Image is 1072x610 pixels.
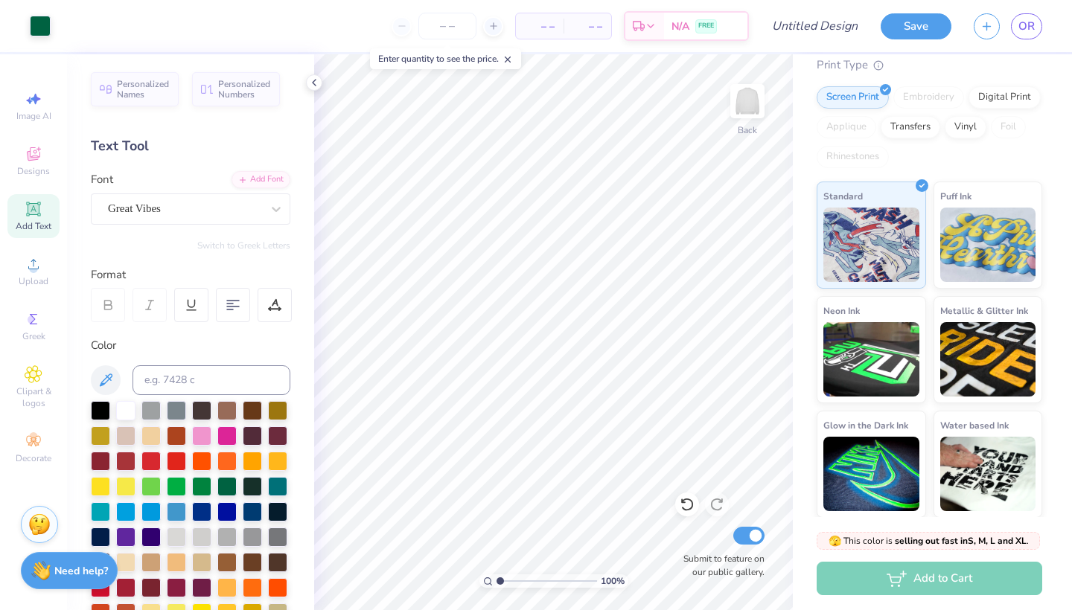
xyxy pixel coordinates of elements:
span: Standard [823,188,863,204]
label: Submit to feature on our public gallery. [675,552,765,579]
img: Glow in the Dark Ink [823,437,919,511]
span: Image AI [16,110,51,122]
img: Standard [823,208,919,282]
div: Back [738,123,757,137]
input: e.g. 7428 c [133,365,290,395]
div: Text Tool [91,136,290,156]
span: N/A [671,19,689,34]
span: FREE [698,21,714,31]
span: Water based Ink [940,417,1009,433]
span: Metallic & Glitter Ink [940,303,1028,318]
span: – – [572,19,602,34]
div: Digital Print [969,86,1041,109]
img: Water based Ink [940,437,1036,511]
button: Switch to Greek Letters [197,240,290,251]
label: Font [91,171,113,188]
img: Back [733,86,762,116]
span: – – [525,19,555,34]
span: Designs [17,165,50,177]
div: Foil [991,116,1026,138]
span: Greek [22,330,45,342]
div: Applique [817,116,876,138]
span: Add Text [16,220,51,232]
input: – – [418,13,476,39]
div: Color [91,337,290,354]
span: OR [1018,18,1035,35]
span: 100 % [601,574,625,588]
div: Print Type [817,57,1042,74]
span: Clipart & logos [7,385,60,409]
span: Decorate [16,452,51,464]
a: OR [1011,13,1042,39]
strong: Need help? [54,564,108,578]
div: Transfers [881,116,940,138]
span: Puff Ink [940,188,971,204]
img: Neon Ink [823,322,919,396]
span: This color is . [829,534,1029,548]
span: Neon Ink [823,303,860,318]
div: Enter quantity to see the price. [370,48,521,69]
img: Metallic & Glitter Ink [940,322,1036,396]
div: Rhinestones [817,146,889,168]
span: 🫣 [829,534,841,548]
strong: selling out fast in S, M, L and XL [895,535,1027,547]
button: Save [881,13,951,39]
div: Add Font [232,171,290,188]
div: Screen Print [817,86,889,109]
div: Vinyl [945,116,986,138]
div: Format [91,266,292,283]
span: Personalized Numbers [218,79,271,100]
span: Upload [19,275,48,287]
span: Glow in the Dark Ink [823,417,908,433]
input: Untitled Design [760,11,870,41]
div: Embroidery [893,86,964,109]
img: Puff Ink [940,208,1036,282]
span: Personalized Names [117,79,170,100]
